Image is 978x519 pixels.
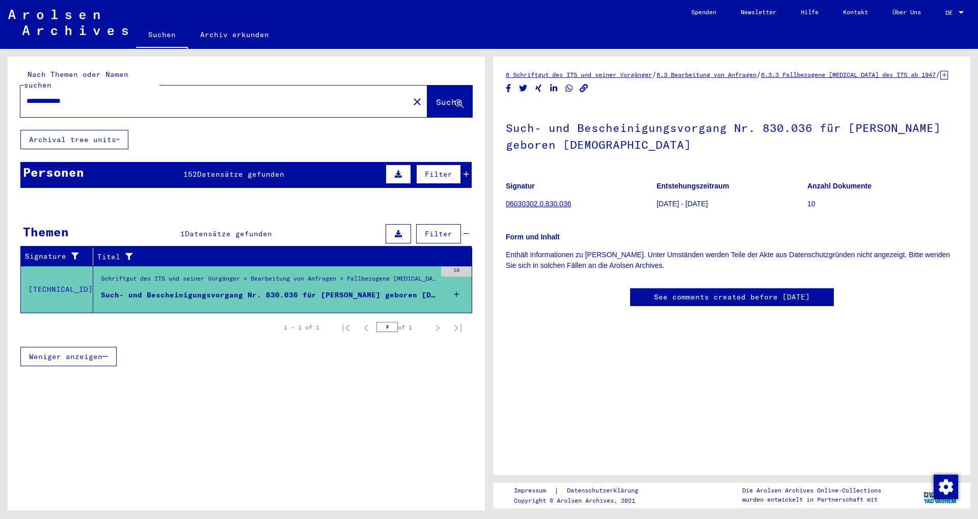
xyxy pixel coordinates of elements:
button: Previous page [356,317,376,338]
b: Entstehungszeitraum [657,182,729,190]
button: First page [336,317,356,338]
p: [DATE] - [DATE] [657,199,807,209]
div: Such- und Bescheinigungsvorgang Nr. 830.036 für [PERSON_NAME] geboren [DEMOGRAPHIC_DATA] [101,290,436,301]
div: Titel [97,249,462,265]
img: Zustimmung ändern [934,475,958,499]
a: 6.3.3 Fallbezogene [MEDICAL_DATA] des ITS ab 1947 [761,71,936,78]
button: Archival tree units [20,130,128,149]
span: / [652,70,657,79]
a: 6 Schriftgut des ITS und seiner Vorgänger [506,71,652,78]
p: wurden entwickelt in Partnerschaft mit [742,495,881,504]
a: Impressum [514,485,554,496]
span: Filter [425,229,452,238]
button: Share on WhatsApp [564,82,575,95]
button: Share on LinkedIn [549,82,559,95]
span: Weniger anzeigen [29,352,102,361]
button: Share on Twitter [518,82,529,95]
div: | [514,485,650,496]
a: 06030302.0.830.036 [506,200,571,208]
a: Datenschutzerklärung [559,485,650,496]
b: Anzahl Dokumente [807,182,872,190]
a: Archiv erkunden [188,22,281,47]
div: Signature [25,251,85,262]
span: Datensätze gefunden [197,170,284,179]
img: Arolsen_neg.svg [8,10,128,35]
mat-label: Nach Themen oder Namen suchen [24,70,128,90]
div: Schriftgut des ITS und seiner Vorgänger > Bearbeitung von Anfragen > Fallbezogene [MEDICAL_DATA] ... [101,274,436,288]
button: Filter [416,165,461,184]
span: 152 [183,170,197,179]
button: Weniger anzeigen [20,347,117,366]
button: Clear [407,91,427,112]
a: Suchen [136,22,188,49]
span: Filter [425,170,452,179]
div: Titel [97,252,452,262]
a: See comments created before [DATE] [654,292,810,303]
button: Filter [416,224,461,243]
button: Last page [448,317,468,338]
span: / [756,70,761,79]
b: Signatur [506,182,535,190]
button: Next page [427,317,448,338]
span: / [936,70,940,79]
div: Signature [25,249,95,265]
button: Share on Xing [533,82,544,95]
b: Form und Inhalt [506,233,560,241]
mat-icon: close [411,96,423,108]
img: yv_logo.png [921,482,960,508]
button: Share on Facebook [503,82,514,95]
div: Personen [23,163,84,181]
p: 10 [807,199,958,209]
button: Copy link [579,82,589,95]
span: DE [945,9,957,16]
span: Suche [436,97,461,107]
button: Suche [427,86,472,117]
p: Die Arolsen Archives Online-Collections [742,486,881,495]
a: 6.3 Bearbeitung von Anfragen [657,71,756,78]
p: Copyright © Arolsen Archives, 2021 [514,496,650,505]
p: Enthält Informationen zu [PERSON_NAME]. Unter Umständen werden Teile der Akte aus Datenschutzgrün... [506,250,958,271]
h1: Such- und Bescheinigungsvorgang Nr. 830.036 für [PERSON_NAME] geboren [DEMOGRAPHIC_DATA] [506,104,958,166]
